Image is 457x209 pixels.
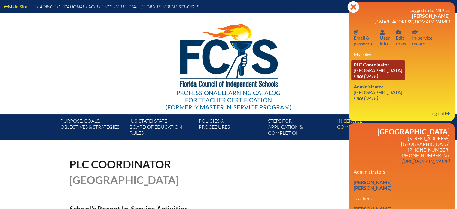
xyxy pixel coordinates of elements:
a: [PERSON_NAME] [351,178,394,186]
a: Professional Learning Catalog for Teacher Certification(formerly Master In-service Program) [163,12,294,112]
a: Purpose, goals,objectives & strategies [58,117,127,140]
a: Administrator [GEOGRAPHIC_DATA] since [DATE] [351,82,405,102]
span: PLC Coordinator [69,158,171,171]
svg: User info [396,30,401,35]
a: Policies &Procedures [196,117,265,140]
h3: My roles [354,51,450,57]
a: Main Site [1,2,30,11]
h3: Teachers [354,195,450,201]
a: User infoEditroles [393,28,408,48]
span: for Teacher Certification [185,96,272,103]
img: FCISlogo221.eps [166,13,291,95]
svg: In-service record [412,30,418,35]
a: Email passwordEmail &password [351,28,376,48]
span: Administrator [354,84,384,89]
a: [PERSON_NAME] [351,184,394,192]
svg: Email password [354,30,358,35]
h3: Logged in to MIP as [354,7,450,24]
p: [STREET_ADDRESS] [GEOGRAPHIC_DATA] [PHONE_NUMBER] [PHONE_NUMBER] fax [354,135,450,164]
span: [PERSON_NAME] [412,13,450,19]
a: [US_STATE] StateBoard of Education rules [127,117,196,140]
span: [GEOGRAPHIC_DATA] [69,173,179,186]
span: PLC Coordinator [354,62,389,67]
a: PLC Coordinator [GEOGRAPHIC_DATA] since [DATE] [351,60,405,80]
h2: [GEOGRAPHIC_DATA] [354,128,450,135]
svg: Log out [445,111,450,116]
a: In-service recordIn-servicerecord [410,28,435,48]
a: Log outLog out [427,109,452,117]
svg: User info [380,30,385,35]
svg: Close [347,1,359,13]
h3: Administrators [354,169,450,174]
a: User infoUserinfo [377,28,392,48]
i: since [DATE] [354,73,378,79]
a: Steps forapplication & completion [266,117,335,140]
div: Professional Learning Catalog (formerly Master In-service Program) [166,89,291,111]
i: since [DATE] [354,95,378,101]
a: [URL][DOMAIN_NAME] [400,157,452,165]
span: [EMAIL_ADDRESS][DOMAIN_NAME] [375,19,450,24]
a: In-servicecomponents [335,117,404,140]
